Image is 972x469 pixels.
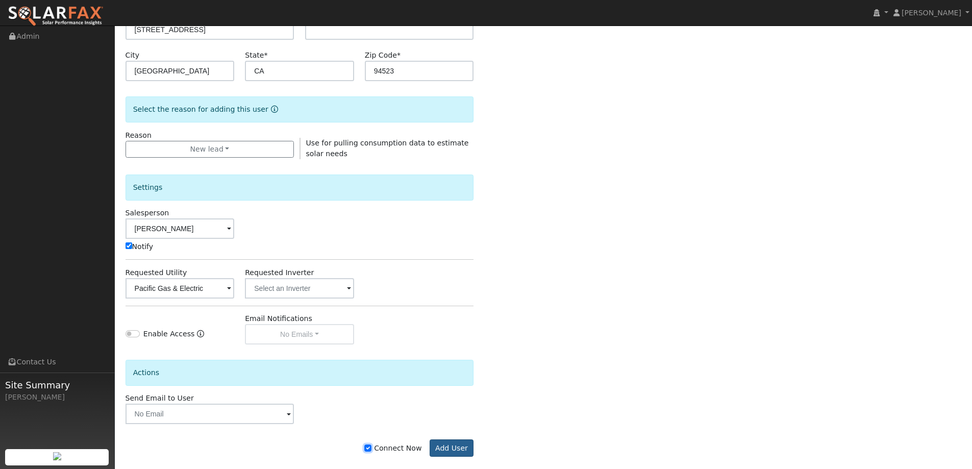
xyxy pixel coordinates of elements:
[5,392,109,403] div: [PERSON_NAME]
[143,329,195,339] label: Enable Access
[268,105,278,113] a: Reason for new user
[126,218,235,239] input: Select a User
[126,141,294,158] button: New lead
[430,439,474,457] button: Add User
[126,208,169,218] label: Salesperson
[126,96,474,122] div: Select the reason for adding this user
[126,241,154,252] label: Notify
[126,267,187,278] label: Requested Utility
[197,329,204,344] a: Enable Access
[245,278,354,299] input: Select an Inverter
[364,443,421,454] label: Connect Now
[126,278,235,299] input: Select a Utility
[902,9,961,17] span: [PERSON_NAME]
[126,404,294,424] input: No Email
[365,50,401,61] label: Zip Code
[245,267,314,278] label: Requested Inverter
[53,452,61,460] img: retrieve
[245,313,312,324] label: Email Notifications
[126,242,132,249] input: Notify
[126,360,474,386] div: Actions
[126,175,474,201] div: Settings
[397,51,401,59] span: Required
[126,50,140,61] label: City
[306,139,469,158] span: Use for pulling consumption data to estimate solar needs
[245,50,267,61] label: State
[364,445,371,452] input: Connect Now
[8,6,104,27] img: SolarFax
[5,378,109,392] span: Site Summary
[126,130,152,141] label: Reason
[264,51,267,59] span: Required
[126,393,194,404] label: Send Email to User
